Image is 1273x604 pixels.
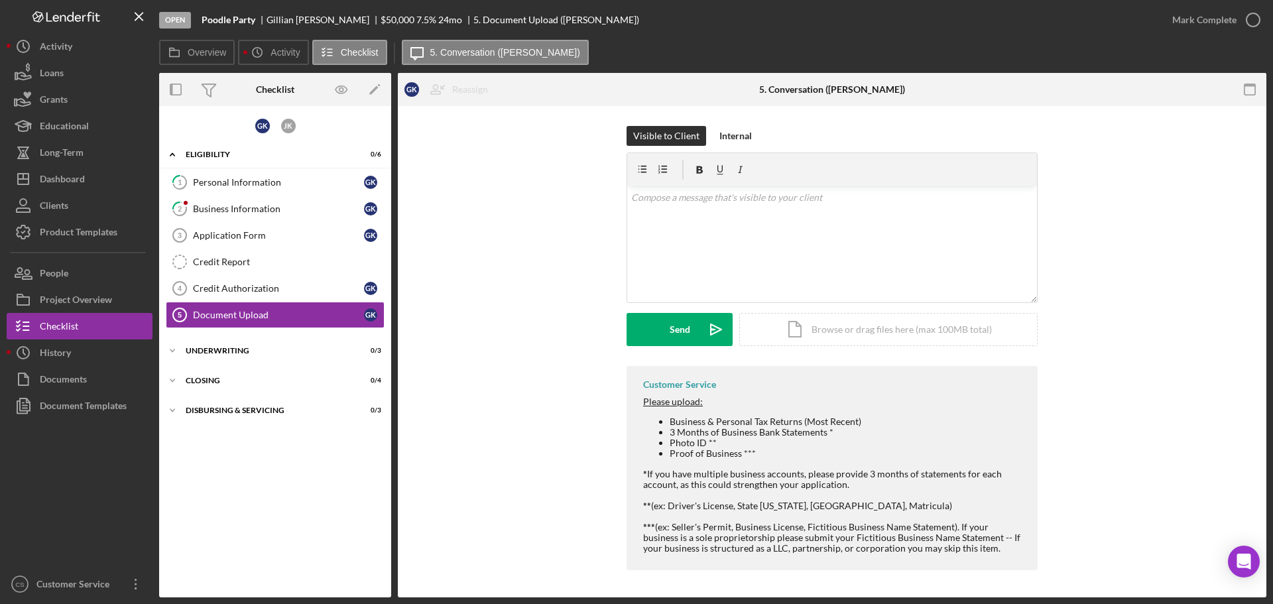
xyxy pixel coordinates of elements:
[364,282,377,295] div: G K
[186,151,348,158] div: Eligibility
[40,60,64,90] div: Loans
[670,313,690,346] div: Send
[193,283,364,294] div: Credit Authorization
[202,15,255,25] b: Poodle Party
[40,393,127,422] div: Document Templates
[1159,7,1266,33] button: Mark Complete
[40,313,78,343] div: Checklist
[255,119,270,133] div: G K
[40,192,68,222] div: Clients
[15,581,24,588] text: CS
[643,416,1024,501] div: If you have multiple business accounts, please provide 3 months of statements for each account, a...
[364,176,377,189] div: G K
[357,377,381,385] div: 0 / 4
[7,260,152,286] button: People
[40,166,85,196] div: Dashboard
[256,84,294,95] div: Checklist
[643,501,1024,511] div: (ex: Driver's License, State [US_STATE], [GEOGRAPHIC_DATA], Matricula)
[166,222,385,249] a: 3Application FormGK
[186,377,348,385] div: Closing
[670,416,1024,427] li: Business & Personal Tax Returns (Most Recent)
[633,126,699,146] div: Visible to Client
[186,347,348,355] div: Underwriting
[7,366,152,393] button: Documents
[7,86,152,113] button: Grants
[381,14,414,25] span: $50,000
[670,438,1024,448] li: Photo ID **
[40,260,68,290] div: People
[166,302,385,328] a: 5Document UploadGK
[7,166,152,192] button: Dashboard
[193,177,364,188] div: Personal Information
[178,178,182,186] tspan: 1
[719,126,752,146] div: Internal
[402,40,589,65] button: 5. Conversation ([PERSON_NAME])
[398,76,501,103] button: GKReassign
[267,15,381,25] div: Gillian [PERSON_NAME]
[281,119,296,133] div: J K
[178,231,182,239] tspan: 3
[627,126,706,146] button: Visible to Client
[7,393,152,419] button: Document Templates
[7,286,152,313] button: Project Overview
[178,311,182,319] tspan: 5
[188,47,226,58] label: Overview
[643,379,716,390] div: Customer Service
[166,249,385,275] a: Credit Report
[193,257,384,267] div: Credit Report
[40,219,117,249] div: Product Templates
[364,308,377,322] div: G K
[7,219,152,245] button: Product Templates
[40,86,68,116] div: Grants
[364,202,377,215] div: G K
[40,139,84,169] div: Long-Term
[473,15,639,25] div: 5. Document Upload ([PERSON_NAME])
[33,571,119,601] div: Customer Service
[7,33,152,60] button: Activity
[670,448,1024,459] li: Proof of Business ***
[7,313,152,339] button: Checklist
[713,126,758,146] button: Internal
[166,169,385,196] a: 1Personal InformationGK
[670,427,1024,438] li: 3 Months of Business Bank Statements *
[416,15,436,25] div: 7.5 %
[238,40,308,65] button: Activity
[193,310,364,320] div: Document Upload
[452,76,488,103] div: Reassign
[357,151,381,158] div: 0 / 6
[357,406,381,414] div: 0 / 3
[643,396,703,407] span: Please upload:
[404,82,419,97] div: G K
[271,47,300,58] label: Activity
[166,196,385,222] a: 2Business InformationGK
[193,204,364,214] div: Business Information
[178,284,182,292] tspan: 4
[759,84,905,95] div: 5. Conversation ([PERSON_NAME])
[159,40,235,65] button: Overview
[40,33,72,63] div: Activity
[193,230,364,241] div: Application Form
[357,347,381,355] div: 0 / 3
[7,139,152,166] button: Long-Term
[430,47,580,58] label: 5. Conversation ([PERSON_NAME])
[7,60,152,86] a: Loans
[40,339,71,369] div: History
[341,47,379,58] label: Checklist
[7,113,152,139] button: Educational
[178,204,182,213] tspan: 2
[627,313,733,346] button: Send
[159,12,191,29] div: Open
[364,229,377,242] div: G K
[7,339,152,366] button: History
[643,522,1024,554] div: (ex: Seller's Permit, Business License, Fictitious Business Name Statement). If your business is ...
